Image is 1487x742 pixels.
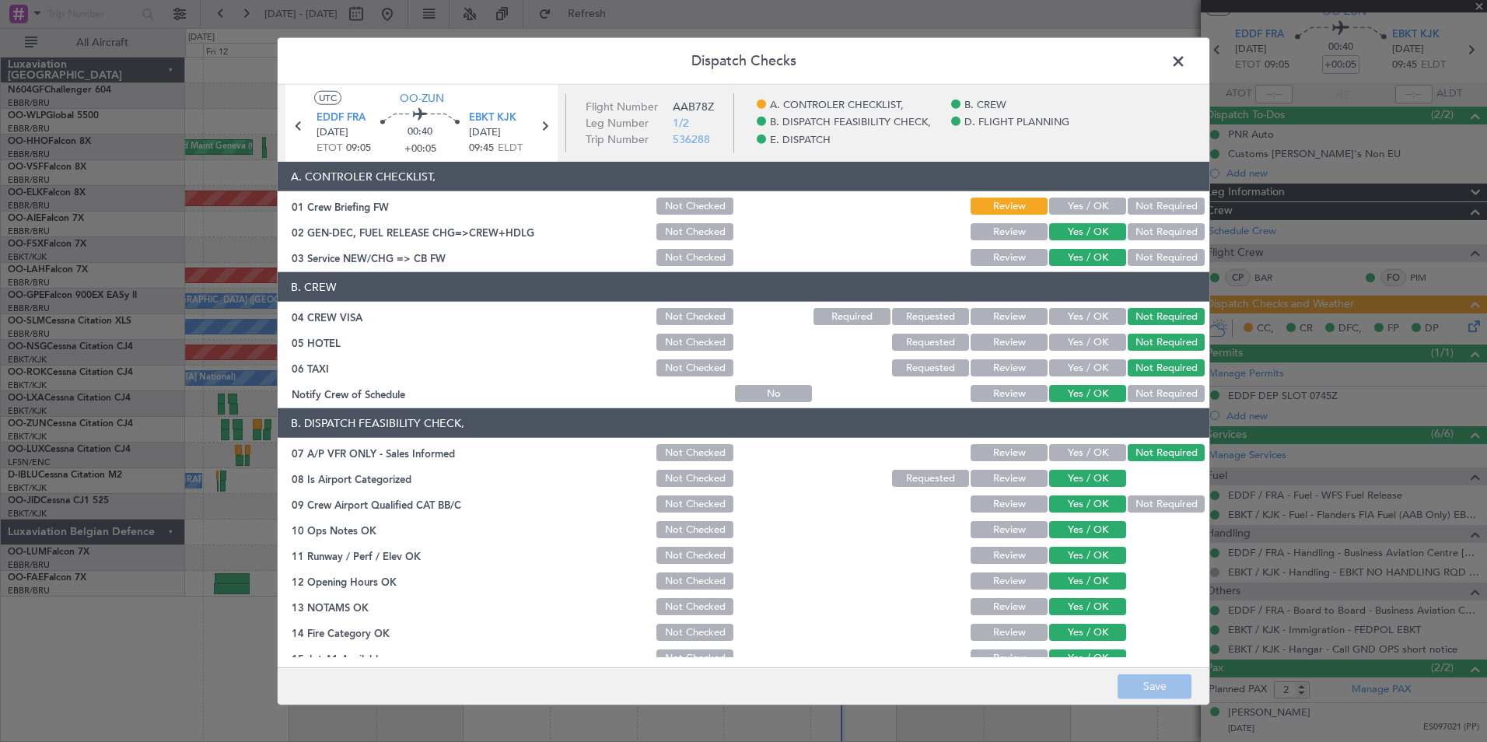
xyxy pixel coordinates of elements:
button: Not Required [1128,495,1205,513]
button: Not Required [1128,359,1205,376]
button: Not Required [1128,308,1205,325]
button: Not Required [1128,334,1205,351]
button: Not Required [1128,385,1205,402]
header: Dispatch Checks [278,38,1209,85]
button: Not Required [1128,198,1205,215]
button: Not Required [1128,223,1205,240]
button: Not Required [1128,444,1205,461]
button: Not Required [1128,249,1205,266]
